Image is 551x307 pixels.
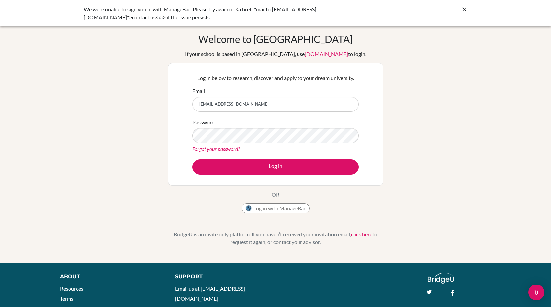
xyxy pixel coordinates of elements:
a: click here [351,231,372,237]
div: Support [175,273,268,281]
img: logo_white@2x-f4f0deed5e89b7ecb1c2cc34c3e3d731f90f0f143d5ea2071677605dd97b5244.png [428,273,454,284]
p: Log in below to research, discover and apply to your dream university. [192,74,359,82]
label: Email [192,87,205,95]
label: Password [192,118,215,126]
h1: Welcome to [GEOGRAPHIC_DATA] [198,33,353,45]
a: [DOMAIN_NAME] [305,51,348,57]
button: Log in with ManageBac [242,203,310,213]
a: Email us at [EMAIL_ADDRESS][DOMAIN_NAME] [175,285,245,302]
a: Terms [60,295,73,302]
a: Forgot your password? [192,146,240,152]
div: If your school is based in [GEOGRAPHIC_DATA], use to login. [185,50,366,58]
p: OR [272,191,279,198]
div: Open Intercom Messenger [528,285,544,300]
button: Log in [192,159,359,175]
a: Resources [60,285,83,292]
p: BridgeU is an invite only platform. If you haven’t received your invitation email, to request it ... [168,230,383,246]
div: We were unable to sign you in with ManageBac. Please try again or <a href="mailto:[EMAIL_ADDRESS]... [84,5,368,21]
div: About [60,273,160,281]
